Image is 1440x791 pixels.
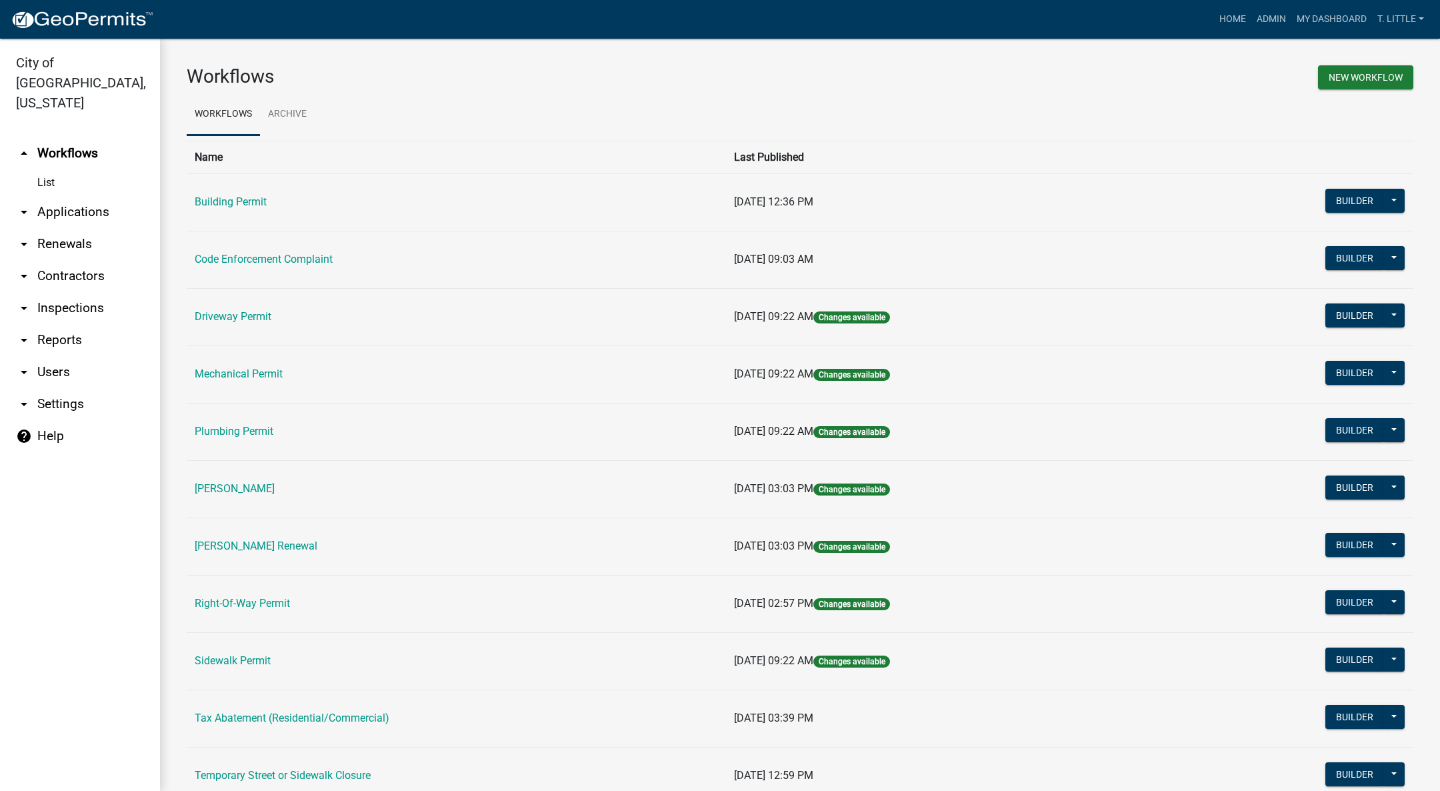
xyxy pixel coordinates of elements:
span: Changes available [813,311,889,323]
i: arrow_drop_down [16,332,32,348]
button: Builder [1325,762,1384,786]
span: [DATE] 03:03 PM [734,540,813,552]
span: [DATE] 09:22 AM [734,425,813,438]
button: Builder [1325,533,1384,557]
a: Driveway Permit [195,310,271,323]
a: Sidewalk Permit [195,654,271,667]
span: [DATE] 12:36 PM [734,195,813,208]
button: Builder [1325,246,1384,270]
i: arrow_drop_down [16,300,32,316]
span: Changes available [813,656,889,668]
span: [DATE] 12:59 PM [734,769,813,782]
i: arrow_drop_down [16,364,32,380]
a: Home [1214,7,1251,32]
button: New Workflow [1318,65,1413,89]
a: Mechanical Permit [195,367,283,380]
button: Builder [1325,303,1384,327]
i: help [16,428,32,444]
i: arrow_drop_down [16,268,32,284]
button: Builder [1325,590,1384,614]
a: [PERSON_NAME] Renewal [195,540,317,552]
a: Admin [1251,7,1291,32]
i: arrow_drop_up [16,145,32,161]
h3: Workflows [187,65,790,88]
button: Builder [1325,189,1384,213]
a: My Dashboard [1291,7,1372,32]
a: Temporary Street or Sidewalk Closure [195,769,371,782]
a: Archive [260,93,315,136]
th: Name [187,141,726,173]
a: Code Enforcement Complaint [195,253,333,265]
span: [DATE] 09:03 AM [734,253,813,265]
button: Builder [1325,476,1384,500]
span: Changes available [813,426,889,438]
span: [DATE] 09:22 AM [734,654,813,667]
a: Tax Abatement (Residential/Commercial) [195,712,389,724]
button: Builder [1325,648,1384,672]
th: Last Published [726,141,1165,173]
span: [DATE] 09:22 AM [734,367,813,380]
span: [DATE] 03:03 PM [734,482,813,495]
a: Building Permit [195,195,267,208]
span: Changes available [813,484,889,496]
span: Changes available [813,541,889,553]
button: Builder [1325,418,1384,442]
span: [DATE] 02:57 PM [734,597,813,610]
a: T. Little [1372,7,1429,32]
button: Builder [1325,361,1384,385]
span: [DATE] 03:39 PM [734,712,813,724]
a: Right-Of-Way Permit [195,597,290,610]
span: Changes available [813,598,889,610]
span: Changes available [813,369,889,381]
i: arrow_drop_down [16,204,32,220]
a: Workflows [187,93,260,136]
i: arrow_drop_down [16,396,32,412]
button: Builder [1325,705,1384,729]
a: Plumbing Permit [195,425,273,438]
a: [PERSON_NAME] [195,482,275,495]
i: arrow_drop_down [16,236,32,252]
span: [DATE] 09:22 AM [734,310,813,323]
